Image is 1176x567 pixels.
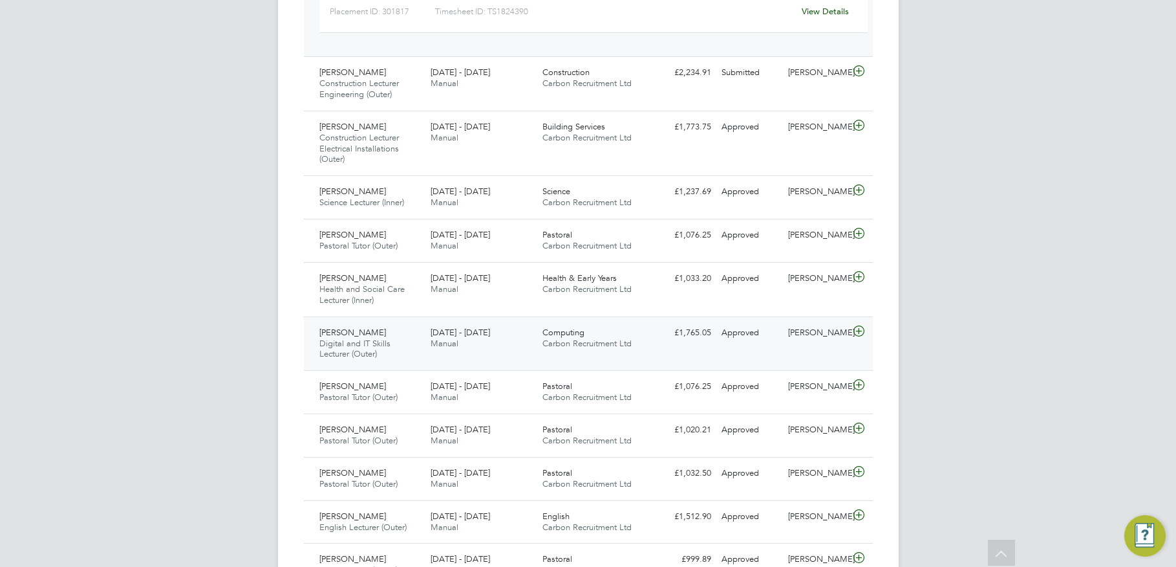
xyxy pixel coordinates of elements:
span: Manual [431,392,458,403]
div: £1,237.69 [649,181,716,203]
span: English [542,511,570,522]
div: Approved [716,419,784,441]
span: Building Services [542,121,605,132]
div: £1,765.05 [649,322,716,344]
span: Manual [431,240,458,251]
div: £1,076.25 [649,225,716,246]
div: [PERSON_NAME] [783,268,850,289]
a: View Details [802,6,849,17]
div: Approved [716,376,784,397]
span: Manual [431,283,458,295]
div: £1,076.25 [649,376,716,397]
span: Pastoral [542,229,572,240]
div: Placement ID: 301817 [330,1,435,22]
span: [PERSON_NAME] [319,424,386,435]
div: [PERSON_NAME] [783,463,850,484]
span: [DATE] - [DATE] [431,467,490,478]
div: [PERSON_NAME] [783,181,850,203]
span: Manual [431,478,458,489]
span: [DATE] - [DATE] [431,553,490,564]
span: [PERSON_NAME] [319,121,386,132]
span: [PERSON_NAME] [319,186,386,197]
span: [PERSON_NAME] [319,272,386,283]
span: Construction [542,67,590,78]
span: Carbon Recruitment Ltd [542,338,632,349]
span: Construction Lecturer Engineering (Outer) [319,78,399,100]
span: [PERSON_NAME] [319,327,386,338]
span: Carbon Recruitment Ltd [542,435,632,446]
div: Timesheet ID: TS1824390 [435,1,794,22]
span: [DATE] - [DATE] [431,186,490,197]
div: £1,512.90 [649,506,716,528]
span: [DATE] - [DATE] [431,229,490,240]
div: Approved [716,117,784,138]
div: [PERSON_NAME] [783,506,850,528]
span: Health & Early Years [542,272,617,283]
span: Pastoral [542,467,572,478]
span: [PERSON_NAME] [319,511,386,522]
span: [DATE] - [DATE] [431,327,490,338]
span: Health and Social Care Lecturer (Inner) [319,283,405,306]
span: Carbon Recruitment Ltd [542,240,632,251]
span: [DATE] - [DATE] [431,67,490,78]
span: Manual [431,78,458,89]
div: Approved [716,181,784,203]
span: Pastoral [542,381,572,392]
span: Carbon Recruitment Ltd [542,197,632,208]
span: Digital and IT Skills Lecturer (Outer) [319,338,390,360]
div: Approved [716,463,784,484]
div: £1,773.75 [649,117,716,138]
span: Carbon Recruitment Ltd [542,132,632,143]
span: Science [542,186,570,197]
span: Pastoral [542,553,572,564]
div: [PERSON_NAME] [783,419,850,441]
span: Computing [542,327,584,338]
span: English Lecturer (Outer) [319,522,407,533]
div: [PERSON_NAME] [783,117,850,138]
div: £2,234.91 [649,62,716,83]
div: Approved [716,268,784,289]
span: Pastoral [542,424,572,435]
button: Engage Resource Center [1124,515,1166,557]
span: Construction Lecturer Electrical Installations (Outer) [319,132,399,165]
div: Submitted [716,62,784,83]
span: Manual [431,338,458,349]
span: Manual [431,132,458,143]
div: Approved [716,322,784,344]
span: Manual [431,435,458,446]
span: [DATE] - [DATE] [431,424,490,435]
div: [PERSON_NAME] [783,62,850,83]
span: Pastoral Tutor (Outer) [319,392,398,403]
span: Carbon Recruitment Ltd [542,78,632,89]
span: [DATE] - [DATE] [431,121,490,132]
span: Carbon Recruitment Ltd [542,392,632,403]
span: [PERSON_NAME] [319,553,386,564]
div: [PERSON_NAME] [783,322,850,344]
span: [DATE] - [DATE] [431,272,490,283]
div: £1,033.20 [649,268,716,289]
span: Pastoral Tutor (Outer) [319,478,398,489]
span: Carbon Recruitment Ltd [542,478,632,489]
span: [PERSON_NAME] [319,381,386,392]
div: [PERSON_NAME] [783,225,850,246]
span: [PERSON_NAME] [319,467,386,478]
span: Manual [431,522,458,533]
span: [PERSON_NAME] [319,67,386,78]
div: Approved [716,506,784,528]
div: £1,032.50 [649,463,716,484]
div: Approved [716,225,784,246]
div: £1,020.21 [649,419,716,441]
span: [PERSON_NAME] [319,229,386,240]
div: [PERSON_NAME] [783,376,850,397]
span: [DATE] - [DATE] [431,381,490,392]
span: Carbon Recruitment Ltd [542,522,632,533]
span: Science Lecturer (Inner) [319,197,404,208]
span: Pastoral Tutor (Outer) [319,435,398,446]
span: [DATE] - [DATE] [431,511,490,522]
span: Carbon Recruitment Ltd [542,283,632,295]
span: Manual [431,197,458,208]
span: Pastoral Tutor (Outer) [319,240,398,251]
